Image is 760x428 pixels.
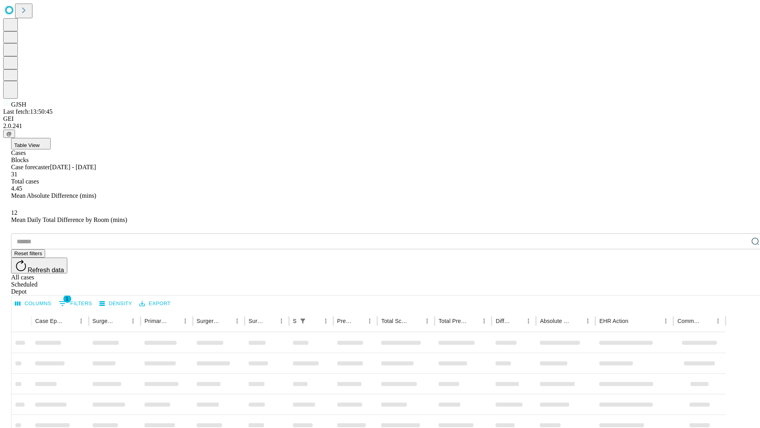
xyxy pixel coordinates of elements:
button: Menu [582,315,593,327]
button: Sort [65,315,76,327]
button: Sort [265,315,276,327]
div: 2.0.241 [3,122,757,130]
span: Mean Daily Total Difference by Room (mins) [11,216,127,223]
button: Density [97,298,134,310]
span: 12 [11,209,17,216]
button: Sort [629,315,640,327]
span: Reset filters [14,250,42,256]
div: Surgery Name [197,318,220,324]
span: Mean Absolute Difference (mins) [11,192,96,199]
button: Menu [523,315,534,327]
div: Scheduled In Room Duration [293,318,296,324]
div: Comments [677,318,700,324]
span: 1 [63,295,71,303]
div: Surgeon Name [93,318,116,324]
div: Difference [496,318,511,324]
button: Menu [660,315,671,327]
div: Predicted In Room Duration [337,318,353,324]
span: Last fetch: 13:50:45 [3,108,53,115]
button: Select columns [13,298,53,310]
span: 31 [11,171,17,178]
button: Sort [467,315,479,327]
div: Absolute Difference [540,318,570,324]
button: Sort [116,315,127,327]
button: Menu [276,315,287,327]
button: Sort [220,315,232,327]
button: Sort [169,315,180,327]
button: Table View [11,138,51,149]
button: Menu [320,315,331,327]
button: Sort [309,315,320,327]
button: Menu [232,315,243,327]
div: GEI [3,115,757,122]
button: Sort [353,315,364,327]
button: Menu [127,315,139,327]
button: Menu [180,315,191,327]
div: EHR Action [599,318,628,324]
span: @ [6,131,12,137]
button: Menu [712,315,724,327]
button: Show filters [57,297,94,310]
div: Primary Service [144,318,167,324]
button: Menu [76,315,87,327]
button: Reset filters [11,249,45,258]
span: [DATE] - [DATE] [50,164,96,170]
div: 1 active filter [297,315,308,327]
button: Sort [410,315,422,327]
button: Menu [422,315,433,327]
span: 4.45 [11,185,22,192]
button: Show filters [297,315,308,327]
div: Case Epic Id [35,318,64,324]
span: Total cases [11,178,39,185]
span: GJSH [11,101,26,108]
span: Case forecaster [11,164,50,170]
button: Menu [479,315,490,327]
div: Total Scheduled Duration [381,318,410,324]
span: Refresh data [28,267,64,273]
button: Sort [701,315,712,327]
div: Surgery Date [249,318,264,324]
button: Sort [571,315,582,327]
button: @ [3,130,15,138]
div: Total Predicted Duration [439,318,467,324]
button: Sort [512,315,523,327]
button: Refresh data [11,258,67,273]
button: Export [137,298,173,310]
span: Table View [14,142,40,148]
button: Menu [364,315,375,327]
